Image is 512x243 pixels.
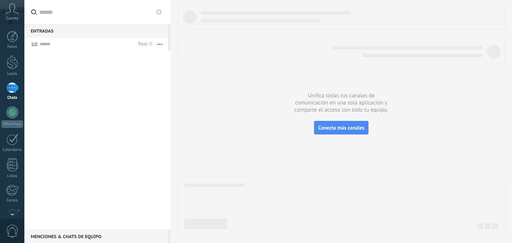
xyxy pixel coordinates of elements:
div: Listas [1,174,23,179]
div: Correo [1,198,23,203]
div: Menciones & Chats de equipo [24,230,168,243]
div: Leads [1,72,23,76]
div: Total: 0 [135,40,152,48]
div: Calendario [1,148,23,152]
div: Panel [1,45,23,49]
button: Conecta más canales [314,121,368,134]
div: WhatsApp [1,121,23,128]
span: Cuenta [6,16,18,21]
span: Conecta más canales [318,124,364,131]
div: Chats [1,95,23,100]
div: Entradas [24,24,168,37]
